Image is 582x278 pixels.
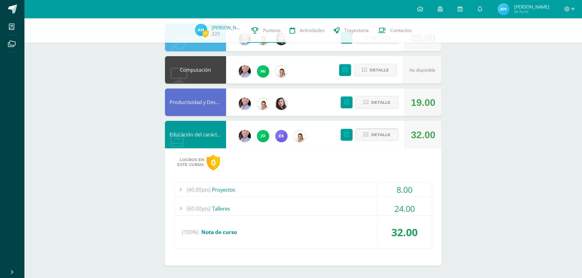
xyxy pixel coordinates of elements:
[239,65,251,78] img: f40ab776e133598a06cc6745553dbff1.png
[356,96,398,109] button: Detalle
[201,229,237,236] span: Nota de curso
[390,27,412,34] span: Contactos
[497,3,510,15] img: 0d00219d12464e0694699ae6cfa14be8.png
[409,68,435,73] span: No disponible
[411,89,435,116] div: 19.00
[371,129,390,140] span: Detalle
[187,202,210,215] span: (60.00pts)
[207,155,220,170] div: 0
[285,18,329,43] a: Actividades
[247,18,285,43] a: Punteos
[177,157,204,167] span: Logros en este curso:
[212,24,242,31] a: [PERSON_NAME]
[257,130,269,142] img: 930ffec0c8d1ef0c37ab47b6612611e5.png
[344,27,369,34] span: Trayectoria
[377,183,432,197] div: 8.00
[275,98,287,110] img: 4f36e258e67291bf71c7d9a0cfda2464.png
[411,121,435,149] div: 32.00
[300,27,324,34] span: Actividades
[212,31,220,37] a: 225
[354,64,397,76] button: Detalle
[377,202,432,215] div: 24.00
[294,130,306,142] img: 1b1251ea9f444567f905a481f694c0cf.png
[195,24,207,36] img: 0d00219d12464e0694699ae6cfa14be8.png
[356,128,398,141] button: Detalle
[514,9,549,14] span: Mi Perfil
[187,183,210,197] span: (40.00pts)
[263,27,280,34] span: Punteos
[275,130,287,142] img: 24e93427354e2860561080e027862b98.png
[202,30,209,37] span: 21
[370,64,389,76] span: Detalle
[514,4,549,10] span: [PERSON_NAME]
[373,18,416,43] a: Contactos
[257,65,269,78] img: c0bc5b3ae419b3647d5e54388e607386.png
[165,88,226,116] div: Productividad y Desarrollo
[329,18,373,43] a: Trayectoria
[257,98,269,110] img: 1b1251ea9f444567f905a481f694c0cf.png
[377,221,432,244] div: 32.00
[275,65,287,78] img: 1b1251ea9f444567f905a481f694c0cf.png
[239,130,251,142] img: f40ab776e133598a06cc6745553dbff1.png
[182,221,199,244] span: (100%)
[174,202,432,215] div: Talleres
[165,56,226,84] div: Computación
[165,121,226,148] div: Educación del carácter
[239,98,251,110] img: f40ab776e133598a06cc6745553dbff1.png
[174,183,432,197] div: Proyectos
[371,97,390,108] span: Detalle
